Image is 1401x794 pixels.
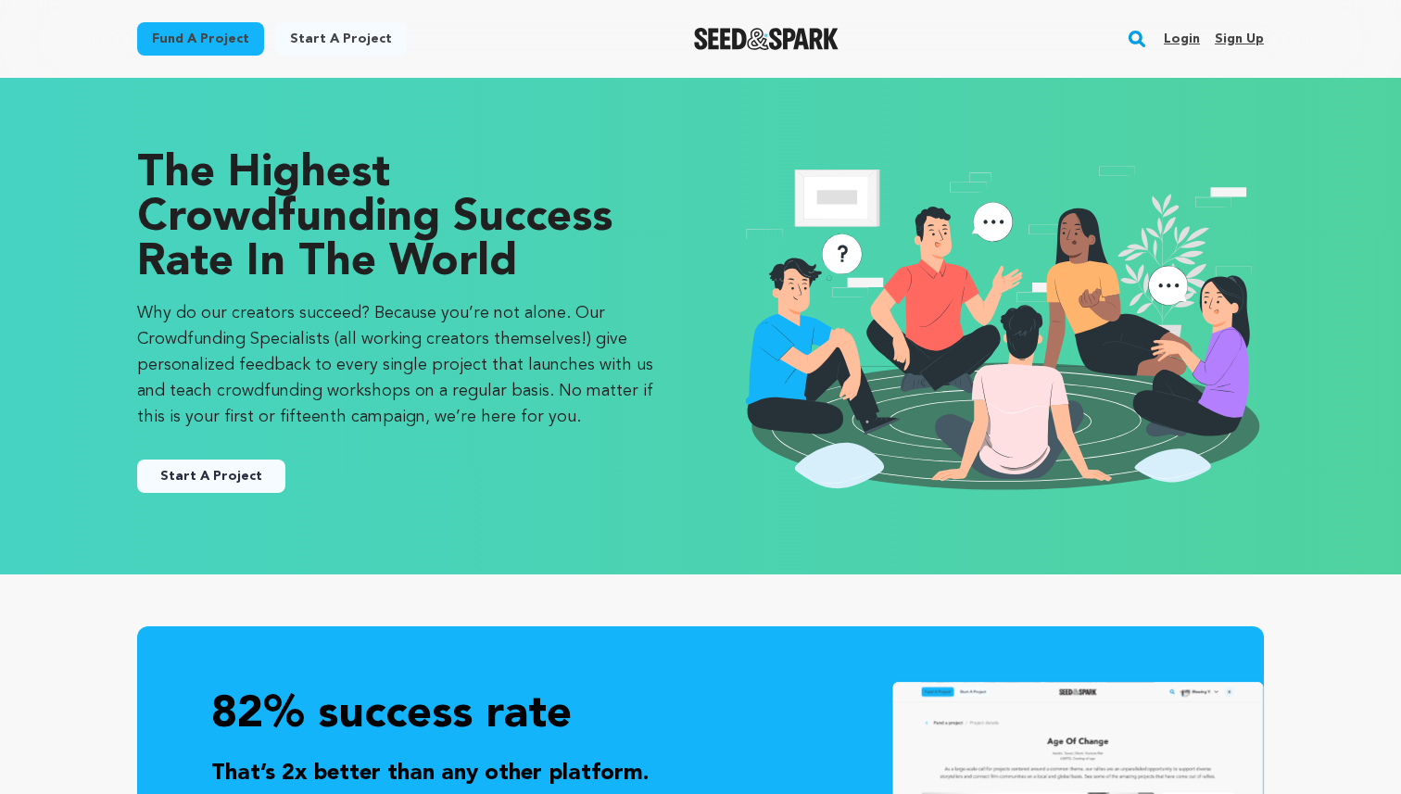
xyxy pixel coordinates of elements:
[1164,24,1200,54] a: Login
[211,757,1190,790] p: That’s 2x better than any other platform.
[137,460,285,493] a: Start A Project
[275,22,407,56] a: Start a project
[211,686,1190,746] p: 82% success rate
[738,152,1264,500] img: seedandspark start project illustration image
[137,152,663,285] p: The Highest Crowdfunding Success Rate in the World
[137,22,264,56] a: Fund a project
[1215,24,1264,54] a: Sign up
[694,28,839,50] a: Seed&Spark Homepage
[137,300,663,430] p: Why do our creators succeed? Because you’re not alone. Our Crowdfunding Specialists (all working ...
[694,28,839,50] img: Seed&Spark Logo Dark Mode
